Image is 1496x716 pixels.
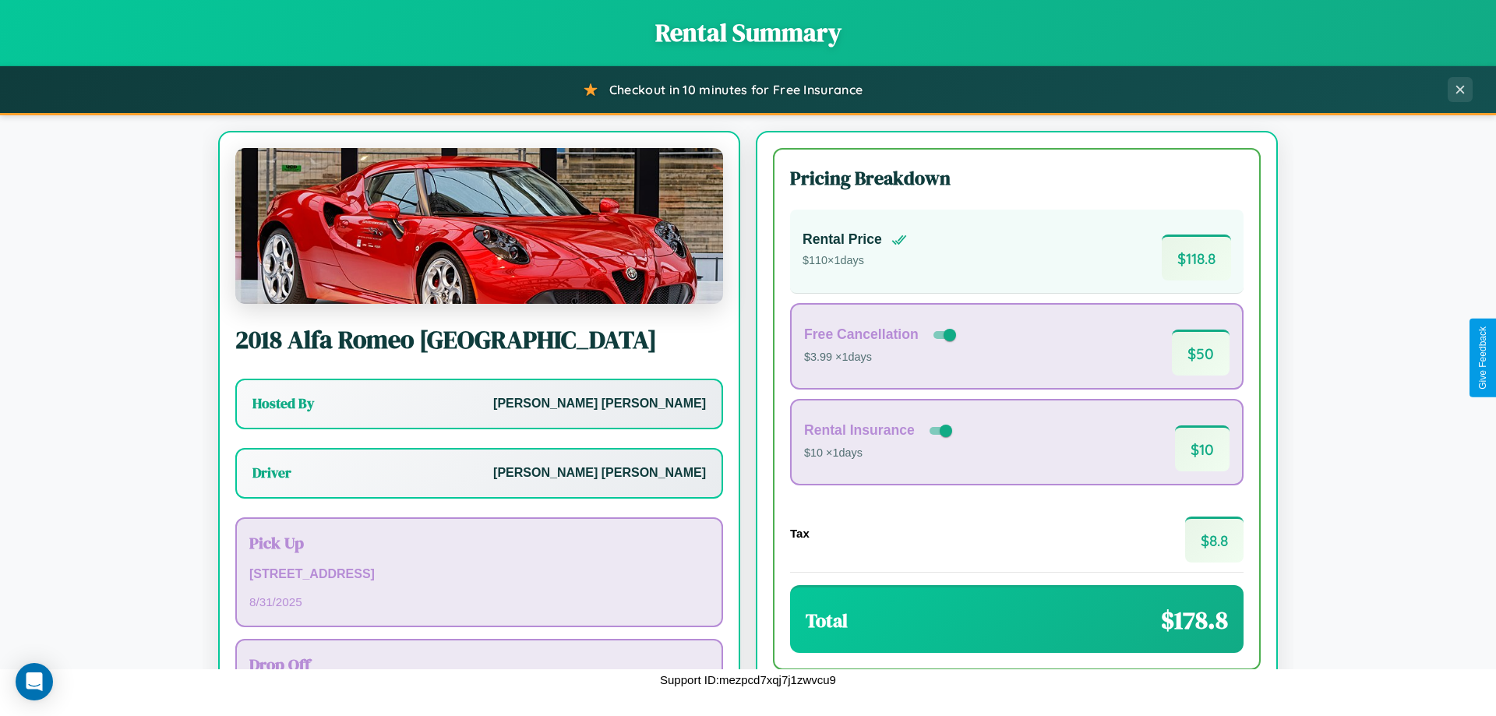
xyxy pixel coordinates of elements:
h3: Drop Off [249,653,709,675]
h3: Hosted By [252,394,314,413]
h4: Rental Price [803,231,882,248]
span: $ 8.8 [1185,517,1244,563]
h3: Total [806,608,848,633]
p: $ 110 × 1 days [803,251,907,271]
p: [PERSON_NAME] [PERSON_NAME] [493,393,706,415]
h4: Rental Insurance [804,422,915,439]
span: $ 10 [1175,425,1230,471]
img: Alfa Romeo Milano [235,148,723,304]
h2: 2018 Alfa Romeo [GEOGRAPHIC_DATA] [235,323,723,357]
h3: Pick Up [249,531,709,554]
p: [PERSON_NAME] [PERSON_NAME] [493,462,706,485]
span: $ 50 [1172,330,1230,376]
span: $ 178.8 [1161,603,1228,637]
p: $3.99 × 1 days [804,347,959,368]
p: 8 / 31 / 2025 [249,591,709,612]
p: Support ID: mezpcd7xqj7j1zwvcu9 [660,669,836,690]
div: Give Feedback [1477,326,1488,390]
h4: Tax [790,527,810,540]
h3: Driver [252,464,291,482]
h1: Rental Summary [16,16,1480,50]
div: Open Intercom Messenger [16,663,53,700]
p: $10 × 1 days [804,443,955,464]
span: $ 118.8 [1162,235,1231,280]
h3: Pricing Breakdown [790,165,1244,191]
p: [STREET_ADDRESS] [249,563,709,586]
h4: Free Cancellation [804,326,919,343]
span: Checkout in 10 minutes for Free Insurance [609,82,863,97]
